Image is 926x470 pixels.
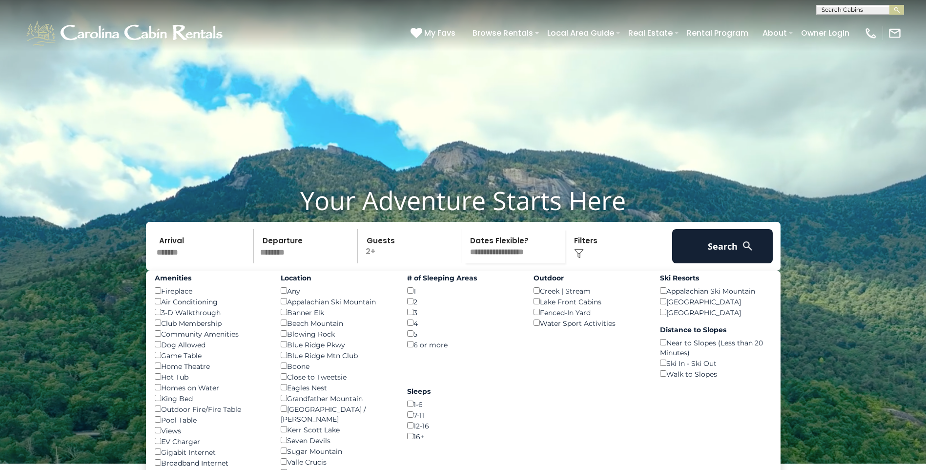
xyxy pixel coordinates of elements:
[281,393,392,404] div: Grandfather Mountain
[672,229,773,263] button: Search
[281,273,392,283] label: Location
[155,339,267,350] div: Dog Allowed
[424,27,455,39] span: My Favs
[407,273,519,283] label: # of Sleeping Areas
[407,307,519,318] div: 3
[407,328,519,339] div: 5
[660,307,772,318] div: [GEOGRAPHIC_DATA]
[7,185,919,215] h1: Your Adventure Starts Here
[155,328,267,339] div: Community Amenities
[660,337,772,358] div: Near to Slopes (Less than 20 Minutes)
[660,273,772,283] label: Ski Resorts
[281,382,392,393] div: Eagles Nest
[411,27,458,40] a: My Favs
[281,296,392,307] div: Appalachian Ski Mountain
[682,24,753,42] a: Rental Program
[407,318,519,328] div: 4
[534,318,645,328] div: Water Sport Activities
[407,339,519,350] div: 6 or more
[281,446,392,456] div: Sugar Mountain
[24,19,227,48] img: White-1-1-2.png
[281,435,392,446] div: Seven Devils
[534,273,645,283] label: Outdoor
[660,325,772,335] label: Distance to Slopes
[281,318,392,328] div: Beech Mountain
[155,296,267,307] div: Air Conditioning
[155,285,267,296] div: Fireplace
[574,249,584,258] img: filter--v1.png
[281,350,392,361] div: Blue Ridge Mtn Club
[534,285,645,296] div: Creek | Stream
[407,399,519,409] div: 1-6
[281,404,392,424] div: [GEOGRAPHIC_DATA] / [PERSON_NAME]
[155,457,267,468] div: Broadband Internet
[155,436,267,447] div: EV Charger
[660,296,772,307] div: [GEOGRAPHIC_DATA]
[407,285,519,296] div: 1
[407,409,519,420] div: 7-11
[407,431,519,442] div: 16+
[155,425,267,436] div: Views
[660,358,772,368] div: Ski In - Ski Out
[281,456,392,467] div: Valle Crucis
[281,285,392,296] div: Any
[155,447,267,457] div: Gigabit Internet
[155,273,267,283] label: Amenities
[741,240,754,252] img: search-regular-white.png
[281,361,392,371] div: Boone
[361,229,461,263] p: 2+
[864,26,878,40] img: phone-regular-white.png
[155,393,267,404] div: King Bed
[623,24,678,42] a: Real Estate
[155,318,267,328] div: Club Membership
[796,24,854,42] a: Owner Login
[155,382,267,393] div: Homes on Water
[758,24,792,42] a: About
[155,414,267,425] div: Pool Table
[534,296,645,307] div: Lake Front Cabins
[155,361,267,371] div: Home Theatre
[407,296,519,307] div: 2
[542,24,619,42] a: Local Area Guide
[281,424,392,435] div: Kerr Scott Lake
[281,339,392,350] div: Blue Ridge Pkwy
[534,307,645,318] div: Fenced-In Yard
[660,285,772,296] div: Appalachian Ski Mountain
[281,307,392,318] div: Banner Elk
[468,24,538,42] a: Browse Rentals
[888,26,902,40] img: mail-regular-white.png
[155,404,267,414] div: Outdoor Fire/Fire Table
[407,420,519,431] div: 12-16
[155,307,267,318] div: 3-D Walkthrough
[155,371,267,382] div: Hot Tub
[281,328,392,339] div: Blowing Rock
[281,371,392,382] div: Close to Tweetsie
[407,386,519,396] label: Sleeps
[155,350,267,361] div: Game Table
[660,368,772,379] div: Walk to Slopes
